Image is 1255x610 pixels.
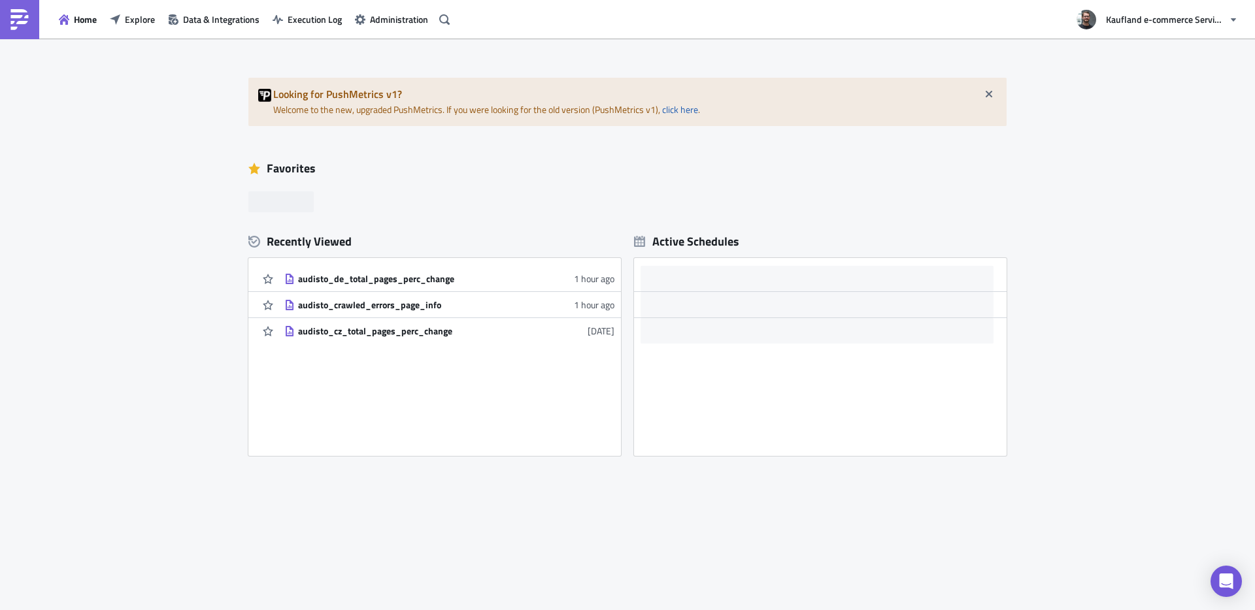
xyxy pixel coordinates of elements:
button: Execution Log [266,9,348,29]
span: Kaufland e-commerce Services GmbH & Co. KG [1106,12,1224,26]
img: Avatar [1075,8,1097,31]
div: audisto_cz_total_pages_perc_change [298,325,527,337]
div: Active Schedules [634,234,739,249]
span: Administration [370,12,428,26]
div: Recently Viewed [248,232,621,251]
a: click here [662,103,698,116]
div: audisto_de_total_pages_perc_change [298,273,527,285]
time: 2025-08-12T06:13:06Z [588,324,614,338]
button: Explore [103,9,161,29]
button: Home [52,9,103,29]
a: audisto_cz_total_pages_perc_change[DATE] [284,318,614,344]
a: audisto_de_total_pages_perc_change1 hour ago [284,266,614,291]
div: audisto_crawled_errors_page_info [298,299,527,311]
button: Kaufland e-commerce Services GmbH & Co. KG [1069,5,1245,34]
span: Execution Log [288,12,342,26]
div: Favorites [248,159,1007,178]
span: Home [74,12,97,26]
span: Explore [125,12,155,26]
button: Data & Integrations [161,9,266,29]
span: Data & Integrations [183,12,259,26]
time: 2025-08-13T06:46:29Z [574,272,614,285]
button: Administration [348,9,435,29]
time: 2025-08-13T06:37:51Z [574,298,614,312]
a: audisto_crawled_errors_page_info1 hour ago [284,292,614,317]
h5: Looking for PushMetrics v1? [273,89,997,99]
img: PushMetrics [9,9,30,30]
div: Welcome to the new, upgraded PushMetrics. If you were looking for the old version (PushMetrics v1... [248,78,1007,126]
div: Open Intercom Messenger [1211,566,1242,597]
